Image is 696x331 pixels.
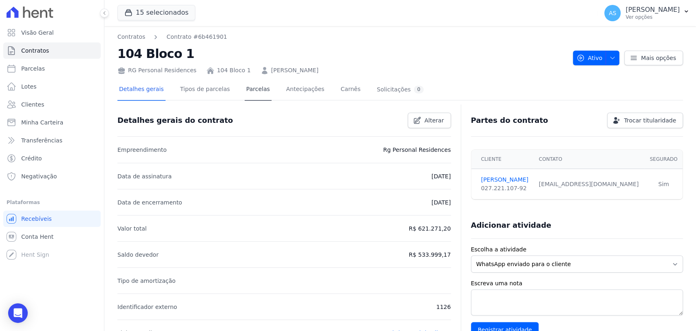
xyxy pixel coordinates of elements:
[245,79,272,101] a: Parcelas
[471,150,534,169] th: Cliente
[21,154,42,162] span: Crédito
[21,233,53,241] span: Conta Hent
[436,302,451,312] p: 1126
[21,64,45,73] span: Parcelas
[383,145,451,155] p: Rg Personal Residences
[3,42,101,59] a: Contratos
[481,184,529,193] div: 027.221.107-92
[117,198,182,207] p: Data de encerramento
[339,79,362,101] a: Carnês
[21,172,57,180] span: Negativação
[534,150,645,169] th: Contato
[117,44,566,63] h2: 104 Bloco 1
[21,136,62,144] span: Transferências
[117,224,147,233] p: Valor total
[3,168,101,184] a: Negativação
[3,60,101,77] a: Parcelas
[117,66,197,75] div: RG Personal Residences
[577,51,603,65] span: Ativo
[375,79,425,101] a: Solicitações0
[609,10,616,16] span: AS
[414,86,424,93] div: 0
[117,5,195,20] button: 15 selecionados
[624,51,683,65] a: Mais opções
[179,79,232,101] a: Tipos de parcelas
[3,24,101,41] a: Visão Geral
[117,79,166,101] a: Detalhes gerais
[471,279,683,288] label: Escreva uma nota
[21,82,37,91] span: Lotes
[117,33,566,41] nav: Breadcrumb
[641,54,676,62] span: Mais opções
[409,224,451,233] p: R$ 621.271,20
[625,14,680,20] p: Ver opções
[117,276,176,286] p: Tipo de amortização
[117,33,227,41] nav: Breadcrumb
[21,47,49,55] span: Contratos
[539,180,640,189] div: [EMAIL_ADDRESS][DOMAIN_NAME]
[8,303,28,323] div: Open Intercom Messenger
[21,29,54,37] span: Visão Geral
[21,100,44,109] span: Clientes
[166,33,227,41] a: Contrato #6b461901
[3,96,101,113] a: Clientes
[3,132,101,149] a: Transferências
[431,198,451,207] p: [DATE]
[408,113,451,128] a: Alterar
[431,171,451,181] p: [DATE]
[624,116,676,124] span: Trocar titularidade
[21,118,63,127] span: Minha Carteira
[645,150,683,169] th: Segurado
[645,169,683,200] td: Sim
[409,250,451,260] p: R$ 533.999,17
[424,116,444,124] span: Alterar
[471,245,683,254] label: Escolha a atividade
[7,198,97,207] div: Plataformas
[117,33,145,41] a: Contratos
[117,145,167,155] p: Empreendimento
[117,250,159,260] p: Saldo devedor
[271,66,318,75] a: [PERSON_NAME]
[471,220,551,230] h3: Adicionar atividade
[117,302,177,312] p: Identificador externo
[625,6,680,14] p: [PERSON_NAME]
[285,79,326,101] a: Antecipações
[598,2,696,24] button: AS [PERSON_NAME] Ver opções
[3,229,101,245] a: Conta Hent
[3,211,101,227] a: Recebíveis
[471,116,548,125] h3: Partes do contrato
[3,78,101,95] a: Lotes
[3,150,101,167] a: Crédito
[377,86,424,93] div: Solicitações
[117,116,233,125] h3: Detalhes gerais do contrato
[481,175,529,184] a: [PERSON_NAME]
[573,51,620,65] button: Ativo
[21,215,52,223] span: Recebíveis
[607,113,683,128] a: Trocar titularidade
[3,114,101,131] a: Minha Carteira
[117,171,172,181] p: Data de assinatura
[217,66,251,75] a: 104 Bloco 1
